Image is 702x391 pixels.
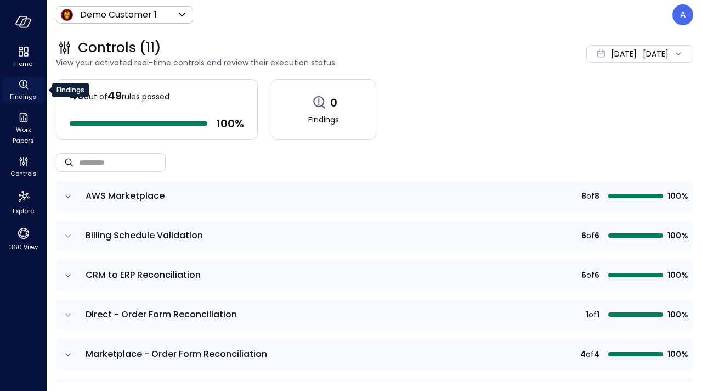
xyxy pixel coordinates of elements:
span: 6 [581,230,586,242]
div: Controls [2,154,44,180]
span: 100% [667,190,687,202]
button: expand row [63,270,73,281]
span: 1 [586,309,588,321]
div: Findings [2,77,44,103]
span: View your activated real-time controls and review their execution status [56,57,456,69]
span: AWS Marketplace [86,189,165,202]
span: 6 [581,269,586,281]
span: Home [14,58,32,69]
span: 100% [667,309,687,321]
div: Work Papers [2,110,44,147]
span: of [586,348,594,360]
span: 0 [330,96,337,110]
span: of [588,309,597,321]
button: expand row [63,349,73,360]
span: Marketplace - Order Form Reconciliation [86,348,267,360]
button: expand row [63,191,73,202]
span: Findings [10,91,37,102]
span: 49 [107,88,122,103]
span: of [586,269,595,281]
span: 360 View [9,242,38,253]
span: Explore [13,205,34,216]
div: Ahikam [672,4,693,25]
span: of [586,230,595,242]
span: 4 [580,348,586,360]
span: out of [84,91,107,102]
span: CRM to ERP Reconciliation [86,269,201,281]
span: [DATE] [611,48,637,60]
a: 0Findings [271,79,376,140]
span: 6 [595,230,599,242]
span: rules passed [122,91,169,102]
p: Demo Customer 1 [80,8,157,21]
div: Home [2,44,44,70]
span: Billing Schedule Validation [86,229,203,242]
span: Controls (11) [78,39,161,57]
span: of [586,190,595,202]
div: Findings [52,83,89,97]
span: 1 [597,309,599,321]
span: 100 % [216,116,244,131]
button: expand row [63,231,73,242]
span: Controls [10,168,37,179]
span: 8 [595,190,599,202]
span: 100% [667,348,687,360]
button: expand row [63,310,73,321]
span: 100% [667,269,687,281]
p: A [680,8,686,21]
span: Findings [308,114,339,126]
span: 100% [667,230,687,242]
span: Work Papers [7,124,40,146]
span: 4 [594,348,599,360]
img: Icon [60,8,73,21]
span: 6 [595,269,599,281]
div: Explore [2,187,44,217]
span: 8 [581,190,586,202]
span: Direct - Order Form Reconciliation [86,308,237,321]
div: 360 View [2,224,44,254]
